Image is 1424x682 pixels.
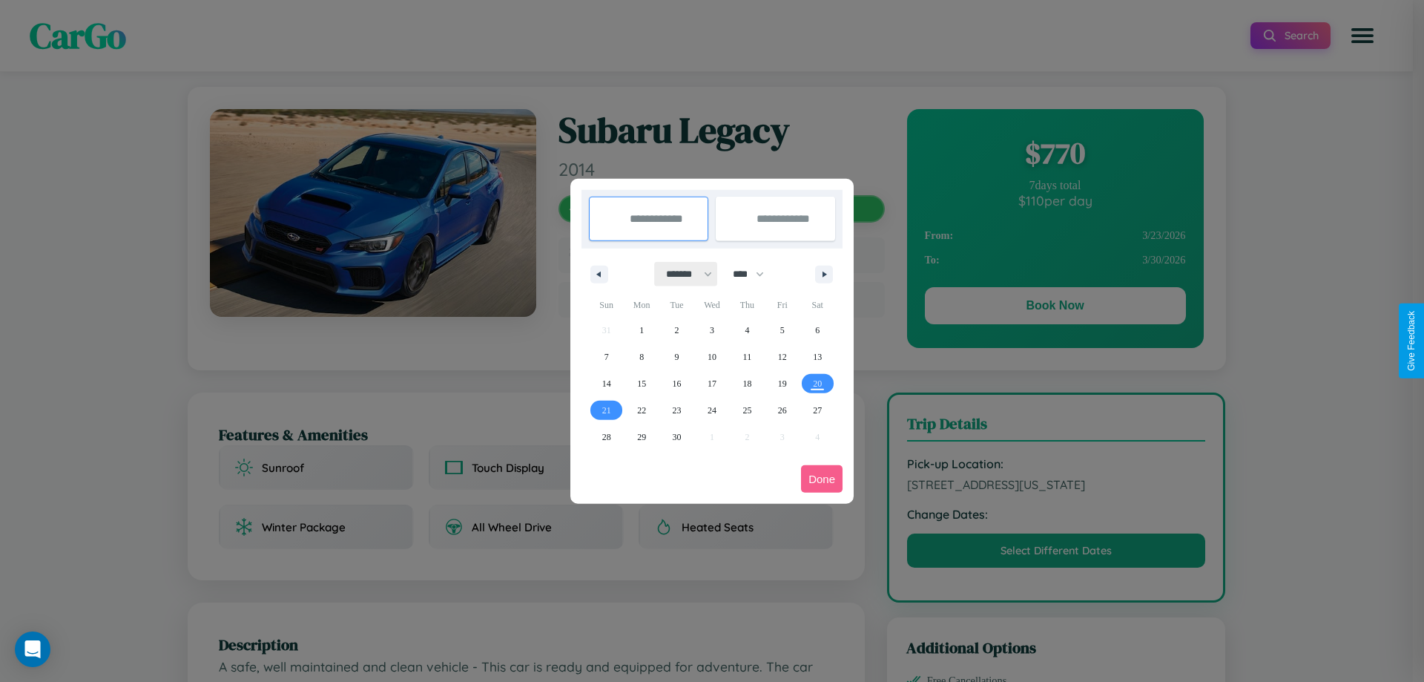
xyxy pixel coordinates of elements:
button: 25 [730,397,765,424]
span: 6 [815,317,820,344]
span: 4 [745,317,749,344]
button: 16 [659,370,694,397]
button: 7 [589,344,624,370]
button: 26 [765,397,800,424]
span: 22 [637,397,646,424]
button: 12 [765,344,800,370]
span: 30 [673,424,682,450]
span: Sat [800,293,835,317]
span: 23 [673,397,682,424]
button: 5 [765,317,800,344]
span: 10 [708,344,716,370]
span: 7 [604,344,609,370]
span: 13 [813,344,822,370]
button: 15 [624,370,659,397]
span: 3 [710,317,714,344]
button: 1 [624,317,659,344]
button: 9 [659,344,694,370]
button: Done [801,465,843,493]
span: 20 [813,370,822,397]
div: Give Feedback [1406,311,1417,371]
button: 22 [624,397,659,424]
button: 23 [659,397,694,424]
button: 27 [800,397,835,424]
span: 26 [778,397,787,424]
span: 1 [639,317,644,344]
span: Sun [589,293,624,317]
span: 2 [675,317,679,344]
span: 9 [675,344,679,370]
span: 24 [708,397,716,424]
button: 3 [694,317,729,344]
button: 10 [694,344,729,370]
button: 13 [800,344,835,370]
button: 2 [659,317,694,344]
button: 14 [589,370,624,397]
span: 14 [602,370,611,397]
span: 16 [673,370,682,397]
button: 30 [659,424,694,450]
span: Wed [694,293,729,317]
button: 17 [694,370,729,397]
button: 19 [765,370,800,397]
span: 21 [602,397,611,424]
button: 6 [800,317,835,344]
span: 8 [639,344,644,370]
span: 11 [743,344,752,370]
span: 15 [637,370,646,397]
span: 12 [778,344,787,370]
button: 21 [589,397,624,424]
span: 27 [813,397,822,424]
span: 28 [602,424,611,450]
button: 20 [800,370,835,397]
span: 19 [778,370,787,397]
span: Thu [730,293,765,317]
span: Mon [624,293,659,317]
div: Open Intercom Messenger [15,632,50,667]
button: 8 [624,344,659,370]
span: Fri [765,293,800,317]
button: 24 [694,397,729,424]
span: 5 [780,317,785,344]
span: 17 [708,370,716,397]
button: 28 [589,424,624,450]
span: 25 [742,397,751,424]
button: 18 [730,370,765,397]
button: 4 [730,317,765,344]
button: 29 [624,424,659,450]
span: Tue [659,293,694,317]
span: 18 [742,370,751,397]
button: 11 [730,344,765,370]
span: 29 [637,424,646,450]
